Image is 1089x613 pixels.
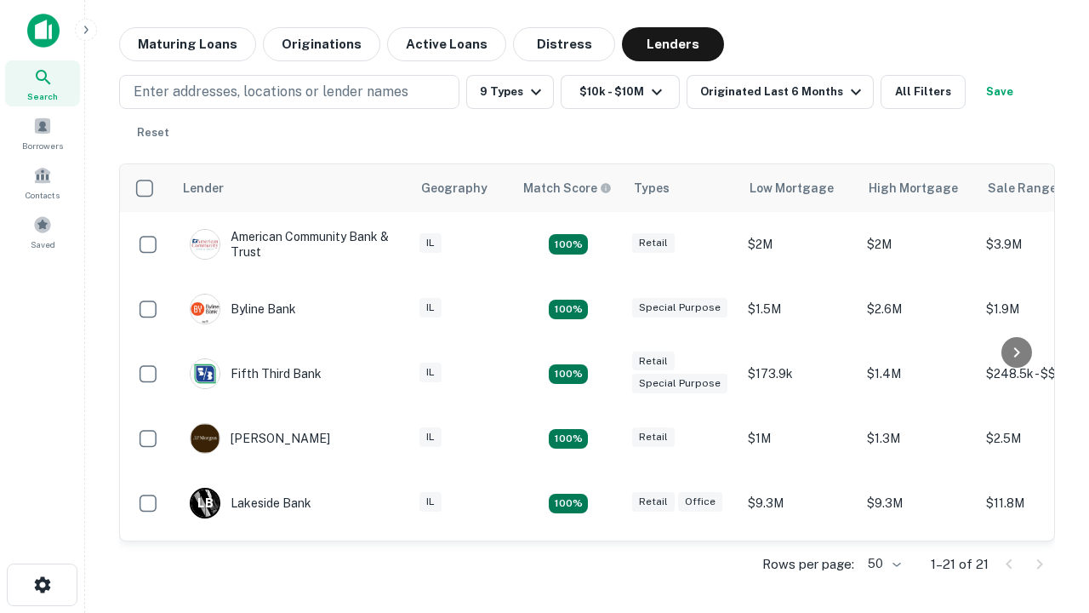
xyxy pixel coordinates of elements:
div: Matching Properties: 3, hasApolloMatch: undefined [549,300,588,320]
td: $9.3M [739,471,858,536]
div: Matching Properties: 2, hasApolloMatch: undefined [549,429,588,450]
div: High Mortgage [869,178,958,198]
td: $1.3M [858,406,978,471]
img: picture [191,359,220,388]
button: Reset [126,116,180,150]
img: picture [191,230,220,259]
p: Enter addresses, locations or lender names [134,82,408,102]
div: Retail [632,352,675,371]
div: Types [634,178,670,198]
div: Sale Range [988,178,1057,198]
td: $1.5M [739,536,858,600]
div: Geography [421,178,487,198]
span: Contacts [26,188,60,202]
div: IL [419,492,442,512]
td: $1.5M [739,277,858,341]
p: Rows per page: [762,554,854,575]
iframe: Chat Widget [1004,477,1089,559]
a: Saved [5,209,80,255]
div: Retail [632,492,675,512]
td: $1.4M [858,341,978,406]
td: $5.4M [858,536,978,600]
div: Byline Bank [190,294,296,324]
div: 50 [861,552,904,576]
button: Save your search to get updates of matches that match your search criteria. [972,75,1027,109]
th: High Mortgage [858,164,978,212]
span: Search [27,89,58,103]
span: Saved [31,238,55,251]
td: $173.9k [739,341,858,406]
td: $2M [739,212,858,277]
td: $2.6M [858,277,978,341]
button: Maturing Loans [119,27,256,61]
a: Contacts [5,159,80,205]
div: Matching Properties: 3, hasApolloMatch: undefined [549,494,588,514]
th: Low Mortgage [739,164,858,212]
div: Matching Properties: 2, hasApolloMatch: undefined [549,234,588,255]
button: Lenders [622,27,724,61]
button: Enter addresses, locations or lender names [119,75,459,109]
div: Office [678,492,722,512]
div: Special Purpose [632,298,727,318]
img: picture [191,295,220,324]
th: Types [624,164,739,212]
a: Search [5,60,80,106]
p: 1–21 of 21 [931,554,989,575]
a: Borrowers [5,110,80,156]
p: L B [197,495,213,513]
button: Active Loans [387,27,506,61]
td: $9.3M [858,471,978,536]
div: Lakeside Bank [190,488,311,518]
div: Matching Properties: 2, hasApolloMatch: undefined [549,364,588,385]
div: Retail [632,427,675,447]
th: Lender [173,164,411,212]
div: IL [419,363,442,382]
div: IL [419,233,442,253]
span: Borrowers [22,139,63,152]
div: IL [419,298,442,318]
div: Lender [183,178,224,198]
td: $2M [858,212,978,277]
div: Capitalize uses an advanced AI algorithm to match your search with the best lender. The match sco... [523,179,612,198]
button: All Filters [881,75,966,109]
div: Special Purpose [632,374,727,393]
h6: Match Score [523,179,608,198]
td: $1M [739,406,858,471]
div: IL [419,427,442,447]
div: Originated Last 6 Months [700,82,866,102]
img: picture [191,424,220,453]
div: Low Mortgage [750,178,834,198]
img: capitalize-icon.png [27,14,60,48]
button: Originations [263,27,380,61]
button: $10k - $10M [561,75,680,109]
div: Retail [632,233,675,253]
div: American Community Bank & Trust [190,229,394,260]
th: Capitalize uses an advanced AI algorithm to match your search with the best lender. The match sco... [513,164,624,212]
div: Fifth Third Bank [190,358,322,389]
button: 9 Types [466,75,554,109]
div: [PERSON_NAME] [190,423,330,454]
button: Originated Last 6 Months [687,75,874,109]
th: Geography [411,164,513,212]
button: Distress [513,27,615,61]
